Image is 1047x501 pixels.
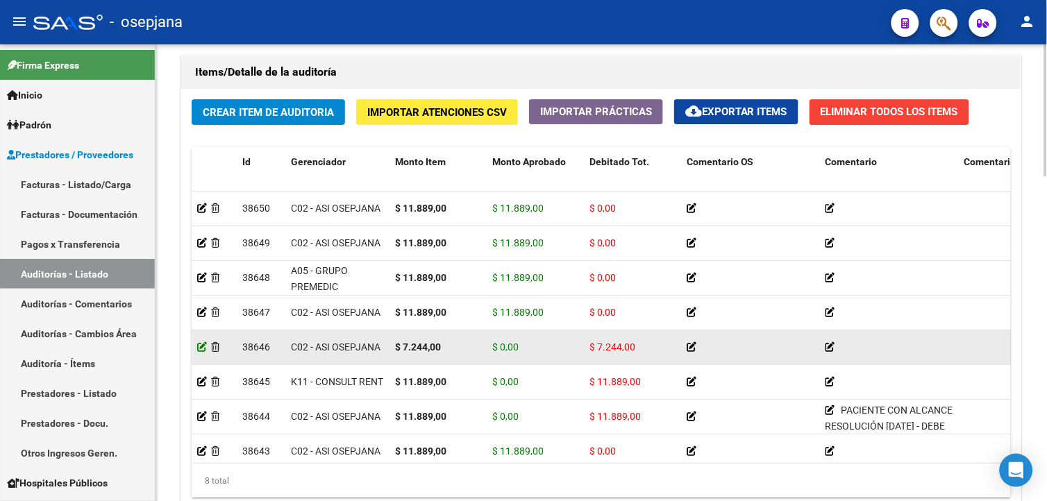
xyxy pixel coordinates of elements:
[11,13,28,30] mat-icon: menu
[589,237,616,248] span: $ 0,00
[492,341,519,353] span: $ 0,00
[192,464,1011,498] div: 8 total
[242,272,270,283] span: 38648
[589,156,649,167] span: Debitado Tot.
[110,7,183,37] span: - osepjana
[242,203,270,214] span: 38650
[291,411,380,422] span: C02 - ASI OSEPJANA
[203,106,334,119] span: Crear Item de Auditoria
[492,203,544,214] span: $ 11.889,00
[395,203,446,214] strong: $ 11.889,00
[826,405,953,448] span: PACIENTE CON ALCANCE RESOLUCIÓN [DATE] - DEBE FACTURAR A ASI
[7,58,79,73] span: Firma Express
[242,341,270,353] span: 38646
[540,105,652,118] span: Importar Prácticas
[395,376,446,387] strong: $ 11.889,00
[291,307,380,318] span: C02 - ASI OSEPJANA
[395,156,446,167] span: Monto Item
[589,203,616,214] span: $ 0,00
[685,105,787,118] span: Exportar Items
[685,103,702,119] mat-icon: cloud_download
[492,411,519,422] span: $ 0,00
[7,147,133,162] span: Prestadores / Proveedores
[242,237,270,248] span: 38649
[242,376,270,387] span: 38645
[237,147,285,208] datatable-header-cell: Id
[589,341,635,353] span: $ 7.244,00
[242,445,270,457] span: 38643
[492,445,544,457] span: $ 11.889,00
[395,272,446,283] strong: $ 11.889,00
[820,147,959,208] datatable-header-cell: Comentario
[242,156,251,167] span: Id
[291,265,348,292] span: A05 - GRUPO PREMEDIC
[492,376,519,387] span: $ 0,00
[395,307,446,318] strong: $ 11.889,00
[395,341,441,353] strong: $ 7.244,00
[492,156,566,167] span: Monto Aprobado
[492,307,544,318] span: $ 11.889,00
[356,99,518,125] button: Importar Atenciones CSV
[291,237,380,248] span: C02 - ASI OSEPJANA
[395,237,446,248] strong: $ 11.889,00
[674,99,798,124] button: Exportar Items
[291,203,380,214] span: C02 - ASI OSEPJANA
[291,376,383,387] span: K11 - CONSULT RENT
[1019,13,1036,30] mat-icon: person
[687,156,754,167] span: Comentario OS
[529,99,663,124] button: Importar Prácticas
[7,87,42,103] span: Inicio
[681,147,820,208] datatable-header-cell: Comentario OS
[192,99,345,125] button: Crear Item de Auditoria
[589,272,616,283] span: $ 0,00
[390,147,487,208] datatable-header-cell: Monto Item
[487,147,584,208] datatable-header-cell: Monto Aprobado
[367,106,507,119] span: Importar Atenciones CSV
[291,156,346,167] span: Gerenciador
[810,99,969,125] button: Eliminar Todos los Items
[7,475,108,491] span: Hospitales Públicos
[826,156,878,167] span: Comentario
[291,341,380,353] span: C02 - ASI OSEPJANA
[395,445,446,457] strong: $ 11.889,00
[395,411,446,422] strong: $ 11.889,00
[492,272,544,283] span: $ 11.889,00
[195,61,1007,83] h1: Items/Detalle de la auditoría
[285,147,390,208] datatable-header-cell: Gerenciador
[1000,454,1033,487] div: Open Intercom Messenger
[7,117,51,133] span: Padrón
[589,376,641,387] span: $ 11.889,00
[589,411,641,422] span: $ 11.889,00
[291,445,380,457] span: C02 - ASI OSEPJANA
[584,147,681,208] datatable-header-cell: Debitado Tot.
[242,411,270,422] span: 38644
[589,307,616,318] span: $ 0,00
[492,237,544,248] span: $ 11.889,00
[242,307,270,318] span: 38647
[589,445,616,457] span: $ 0,00
[821,105,958,118] span: Eliminar Todos los Items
